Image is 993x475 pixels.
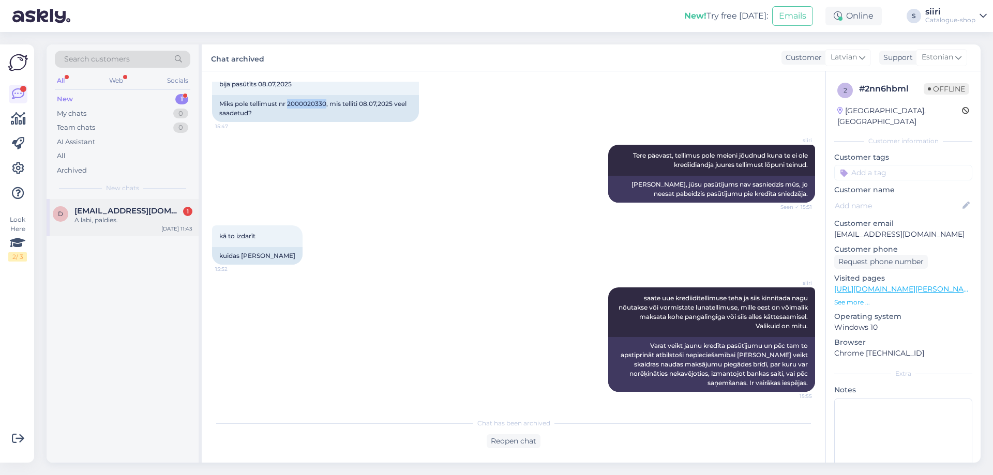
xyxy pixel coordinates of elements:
div: My chats [57,109,86,119]
p: [EMAIL_ADDRESS][DOMAIN_NAME] [834,229,972,240]
div: New [57,94,73,104]
a: [URL][DOMAIN_NAME][PERSON_NAME] [834,284,977,294]
div: All [57,151,66,161]
div: Reopen chat [487,434,540,448]
span: Latvian [831,52,857,63]
div: Try free [DATE]: [684,10,768,22]
div: Look Here [8,215,27,262]
p: Chrome [TECHNICAL_ID] [834,348,972,359]
span: siiri [773,279,812,287]
div: 0 [173,122,188,133]
img: Askly Logo [8,53,28,72]
div: Online [825,7,882,25]
div: Archived [57,165,87,176]
span: d [58,210,63,218]
p: Windows 10 [834,322,972,333]
span: Search customers [64,54,130,65]
input: Add name [835,200,960,211]
p: Browser [834,337,972,348]
div: Catalogue-shop [925,16,975,24]
a: siiriCatalogue-shop [925,8,987,24]
div: All [55,74,67,87]
div: siiri [925,8,975,16]
div: Extra [834,369,972,378]
div: Varat veikt jaunu kredīta pasūtījumu un pēc tam to apstiprināt atbilstoši nepieciešamībai [PERSON... [608,337,815,392]
span: siiri [773,136,812,144]
div: [GEOGRAPHIC_DATA], [GEOGRAPHIC_DATA] [837,105,962,127]
span: Chat has been archived [477,419,550,428]
div: A labi, paldies. [74,216,192,225]
p: Customer phone [834,244,972,255]
div: Customer [781,52,822,63]
span: 15:52 [215,265,254,273]
span: Tere päevast, tellimus pole meieni jõudnud kuna te ei ole krediidiandja juures tellimust lõpuni t... [633,151,809,168]
p: Customer email [834,218,972,229]
div: Customer information [834,136,972,146]
div: S [907,9,921,23]
span: danapo@inbox.lv [74,206,182,216]
input: Add a tag [834,165,972,180]
span: New chats [106,183,139,193]
div: Team chats [57,122,95,133]
p: Operating system [834,311,972,322]
div: Support [879,52,913,63]
div: Request phone number [834,255,928,269]
span: Seen ✓ 15:51 [773,203,812,211]
p: Customer name [834,185,972,195]
div: 0 [173,109,188,119]
p: Notes [834,385,972,395]
div: 1 [175,94,188,104]
label: Chat archived [211,51,264,65]
div: # 2nn6hbml [859,83,924,95]
span: 15:55 [773,392,812,400]
div: Miks pole tellimust nr 2000020330, mis telliti 08.07,2025 veel saadetud? [212,95,419,122]
span: kā to izdarīt [219,232,255,240]
div: Web [107,74,125,87]
div: Socials [165,74,190,87]
span: 15:47 [215,122,254,130]
p: Visited pages [834,273,972,284]
div: 2 / 3 [8,252,27,262]
button: Emails [772,6,813,26]
div: AI Assistant [57,137,95,147]
span: Offline [924,83,969,95]
p: Customer tags [834,152,972,163]
div: kuidas [PERSON_NAME] [212,247,303,265]
div: [PERSON_NAME], jūsu pasūtījums nav sasniedzis mūs, jo neesat pabeidzis pasūtījumu pie kredīta sni... [608,176,815,203]
span: Estonian [922,52,953,63]
span: saate uue krediiditellimuse teha ja siis kinnitada nagu nõutakse või vormistate lunatellimuse, mi... [619,294,809,330]
div: 1 [183,207,192,216]
span: 2 [844,86,847,94]
p: See more ... [834,298,972,307]
div: [DATE] 11:43 [161,225,192,233]
b: New! [684,11,706,21]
